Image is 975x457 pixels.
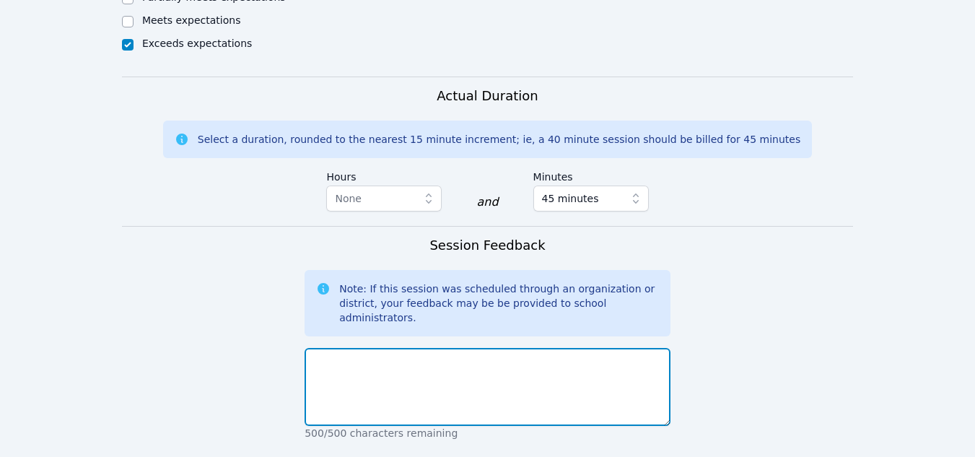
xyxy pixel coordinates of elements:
[142,14,241,26] label: Meets expectations
[533,186,649,212] button: 45 minutes
[335,193,362,204] span: None
[305,426,670,440] p: 500/500 characters remaining
[326,186,442,212] button: None
[429,235,545,256] h3: Session Feedback
[326,164,442,186] label: Hours
[533,164,649,186] label: Minutes
[339,282,659,325] div: Note: If this session was scheduled through an organization or district, your feedback may be be ...
[142,38,252,49] label: Exceeds expectations
[542,190,599,207] span: 45 minutes
[198,132,800,147] div: Select a duration, rounded to the nearest 15 minute increment; ie, a 40 minute session should be ...
[476,193,498,211] div: and
[437,86,538,106] h3: Actual Duration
